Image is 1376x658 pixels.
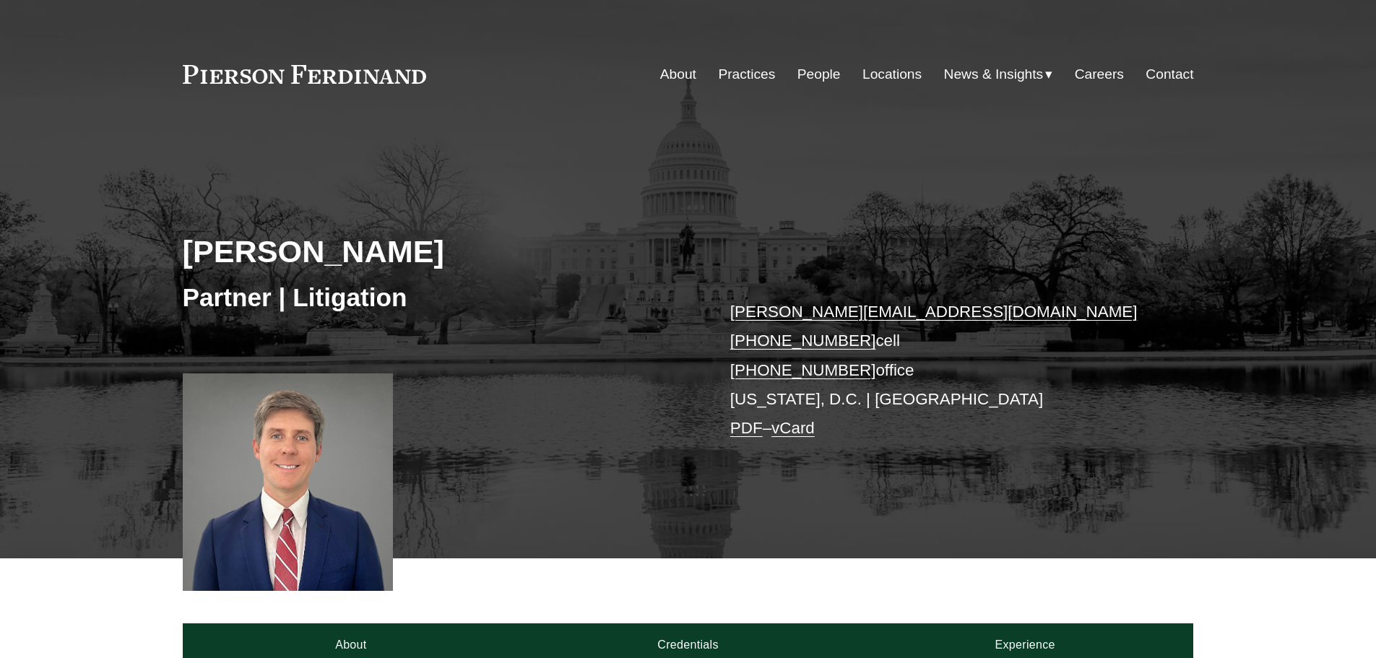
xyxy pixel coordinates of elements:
[730,303,1138,321] a: [PERSON_NAME][EMAIL_ADDRESS][DOMAIN_NAME]
[771,419,815,437] a: vCard
[1075,61,1124,88] a: Careers
[944,61,1053,88] a: folder dropdown
[660,61,696,88] a: About
[718,61,775,88] a: Practices
[1146,61,1193,88] a: Contact
[730,361,876,379] a: [PHONE_NUMBER]
[944,62,1044,87] span: News & Insights
[730,419,763,437] a: PDF
[730,332,876,350] a: [PHONE_NUMBER]
[730,298,1151,443] p: cell office [US_STATE], D.C. | [GEOGRAPHIC_DATA] –
[183,233,688,270] h2: [PERSON_NAME]
[797,61,841,88] a: People
[183,282,688,313] h3: Partner | Litigation
[862,61,922,88] a: Locations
